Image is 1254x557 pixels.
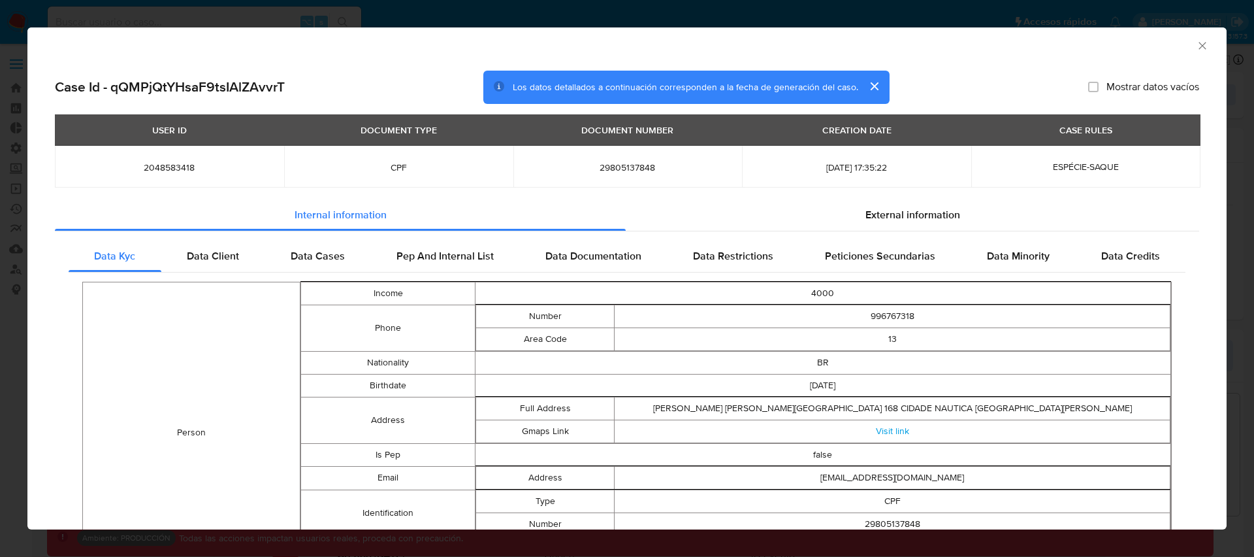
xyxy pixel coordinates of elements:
[475,397,615,420] td: Full Address
[573,119,681,141] div: DOCUMENT NUMBER
[1106,80,1199,93] span: Mostrar datos vacíos
[529,161,727,173] span: 29805137848
[987,248,1050,263] span: Data Minority
[55,78,285,95] h2: Case Id - qQMPjQtYHsaF9tsIAlZAvvrT
[615,490,1170,513] td: CPF
[94,248,135,263] span: Data Kyc
[513,80,858,93] span: Los datos detallados a continuación corresponden a la fecha de generación del caso.
[301,397,475,443] td: Address
[396,248,494,263] span: Pep And Internal List
[144,119,195,141] div: USER ID
[301,305,475,351] td: Phone
[475,282,1170,305] td: 4000
[475,328,615,350] td: Area Code
[545,248,641,263] span: Data Documentation
[876,424,909,437] a: Visit link
[291,248,345,263] span: Data Cases
[615,397,1170,420] td: [PERSON_NAME] [PERSON_NAME][GEOGRAPHIC_DATA] 168 CIDADE NAUTICA [GEOGRAPHIC_DATA][PERSON_NAME]
[825,248,935,263] span: Peticiones Secundarias
[814,119,899,141] div: CREATION DATE
[475,351,1170,374] td: BR
[693,248,773,263] span: Data Restrictions
[475,490,615,513] td: Type
[55,199,1199,231] div: Detailed info
[300,161,498,173] span: CPF
[187,248,239,263] span: Data Client
[1196,39,1208,51] button: Cerrar ventana
[69,241,1185,272] div: Detailed internal info
[615,305,1170,328] td: 996767318
[475,305,615,328] td: Number
[301,374,475,397] td: Birthdate
[475,374,1170,397] td: [DATE]
[27,27,1227,530] div: closure-recommendation-modal
[615,466,1170,489] td: [EMAIL_ADDRESS][DOMAIN_NAME]
[1053,160,1119,173] span: ESPÉCIE-SAQUE
[295,207,387,222] span: Internal information
[301,282,475,305] td: Income
[1088,82,1099,92] input: Mostrar datos vacíos
[301,466,475,490] td: Email
[301,443,475,466] td: Is Pep
[475,443,1170,466] td: false
[301,490,475,536] td: Identification
[758,161,956,173] span: [DATE] 17:35:22
[475,466,615,489] td: Address
[71,161,268,173] span: 2048583418
[615,328,1170,350] td: 13
[301,351,475,374] td: Nationality
[353,119,445,141] div: DOCUMENT TYPE
[475,420,615,443] td: Gmaps Link
[858,71,890,102] button: cerrar
[615,513,1170,535] td: 29805137848
[475,513,615,535] td: Number
[1101,248,1160,263] span: Data Credits
[1052,119,1120,141] div: CASE RULES
[865,207,960,222] span: External information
